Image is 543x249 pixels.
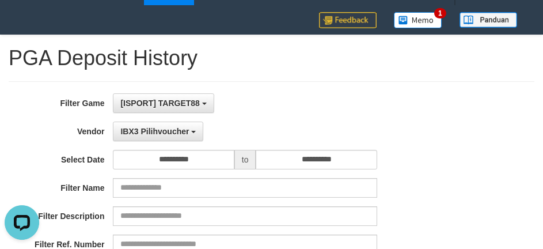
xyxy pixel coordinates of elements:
[434,8,446,18] span: 1
[9,47,534,70] h1: PGA Deposit History
[113,93,214,113] button: [ISPORT] TARGET88
[234,150,256,169] span: to
[120,99,199,108] span: [ISPORT] TARGET88
[385,5,451,35] a: 1
[319,12,377,28] img: Feedback.jpg
[460,12,517,28] img: panduan.png
[5,5,39,39] button: Open LiveChat chat widget
[120,127,189,136] span: IBX3 Pilihvoucher
[113,122,203,141] button: IBX3 Pilihvoucher
[394,12,442,28] img: Button%20Memo.svg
